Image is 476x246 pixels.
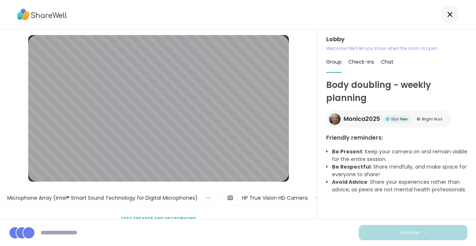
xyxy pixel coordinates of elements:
img: Star Peer [386,117,389,121]
span: Check-ins [348,58,374,65]
h1: Body doubling - weekly planning [326,79,467,105]
li: : Keep your camera on and remain visible for the entire session. [332,148,467,163]
li: : Share your experiences rather than advice, as peers are not mental health professionals. [332,178,467,194]
b: Be Respectful [332,163,371,170]
span: | [2,191,4,205]
button: Test speaker and microphone [118,211,199,226]
li: : Share mindfully, and make space for everyone to share! [332,163,467,178]
img: Bright Host [417,117,420,121]
div: HP True Vision HD Camera [242,194,308,202]
img: Camera [227,191,233,205]
span: Group [326,58,342,65]
h3: Lobby [326,35,467,44]
span: Star Peer [391,116,408,122]
img: Monica2025 [329,113,341,125]
span: Join now [400,229,420,236]
b: Avoid Advice [332,178,367,186]
img: ShareWell Logo [17,6,67,23]
b: Be Present [332,148,362,155]
div: Microphone Array (Intel® Smart Sound Technology for Digital Microphones) [7,194,198,202]
h3: Friendly reminders: [326,133,467,142]
img: ShareWell Logomark [422,230,427,234]
span: Chat [381,58,393,65]
span: Bright Host [422,116,442,122]
span: Monica2025 [344,115,380,123]
span: | [236,191,238,205]
button: Join now [359,225,467,240]
a: Monica2025Monica2025Star PeerStar PeerBright HostBright Host [326,110,451,128]
span: Test speaker and microphone [121,216,196,222]
p: Welcome! We’ll let you know when the room is open. [326,45,467,52]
